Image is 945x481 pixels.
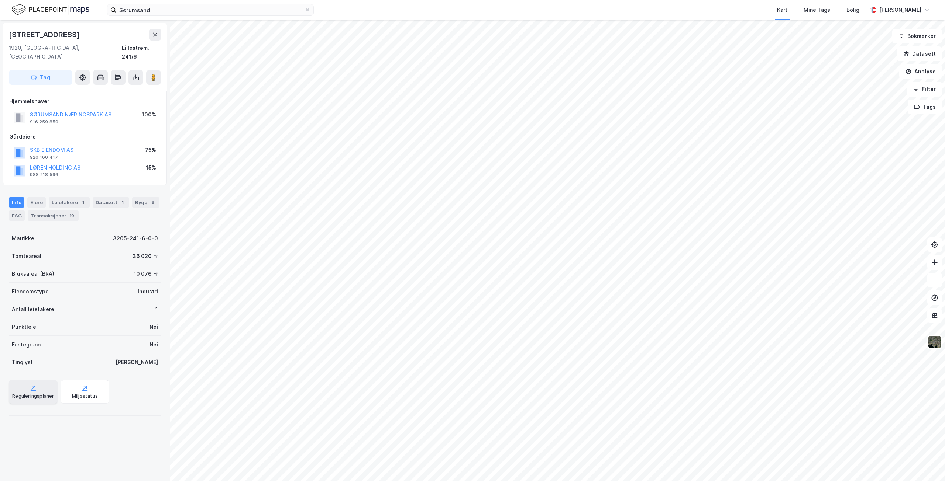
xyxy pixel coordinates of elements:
[897,46,942,61] button: Datasett
[908,446,945,481] iframe: Chat Widget
[12,323,36,331] div: Punktleie
[150,340,158,349] div: Nei
[68,212,76,219] div: 10
[908,100,942,114] button: Tags
[777,6,787,14] div: Kart
[9,97,161,106] div: Hjemmelshaver
[28,210,79,221] div: Transaksjoner
[12,3,89,16] img: logo.f888ab2527a4732fd821a326f86c7f29.svg
[12,393,54,399] div: Reguleringsplaner
[149,199,157,206] div: 8
[134,269,158,278] div: 10 076 ㎡
[908,446,945,481] div: Kontrollprogram for chat
[9,210,25,221] div: ESG
[113,234,158,243] div: 3205-241-6-0-0
[30,119,58,125] div: 916 259 859
[9,70,72,85] button: Tag
[899,64,942,79] button: Analyse
[133,252,158,261] div: 36 020 ㎡
[27,197,46,208] div: Eiere
[155,305,158,314] div: 1
[49,197,90,208] div: Leietakere
[9,132,161,141] div: Gårdeiere
[119,199,126,206] div: 1
[30,172,58,178] div: 988 218 596
[146,163,156,172] div: 15%
[145,146,156,154] div: 75%
[9,43,122,61] div: 1920, [GEOGRAPHIC_DATA], [GEOGRAPHIC_DATA]
[122,43,161,61] div: Lillestrøm, 241/6
[804,6,830,14] div: Mine Tags
[12,269,54,278] div: Bruksareal (BRA)
[142,110,156,119] div: 100%
[846,6,859,14] div: Bolig
[116,358,158,367] div: [PERSON_NAME]
[928,335,942,349] img: 9k=
[116,4,305,15] input: Søk på adresse, matrikkel, gårdeiere, leietakere eller personer
[9,197,24,208] div: Info
[72,393,98,399] div: Miljøstatus
[879,6,921,14] div: [PERSON_NAME]
[9,29,81,41] div: [STREET_ADDRESS]
[12,287,49,296] div: Eiendomstype
[12,340,41,349] div: Festegrunn
[79,199,87,206] div: 1
[93,197,129,208] div: Datasett
[892,29,942,43] button: Bokmerker
[12,305,54,314] div: Antall leietakere
[138,287,158,296] div: Industri
[12,252,41,261] div: Tomteareal
[150,323,158,331] div: Nei
[30,154,58,160] div: 920 160 417
[12,358,33,367] div: Tinglyst
[132,197,159,208] div: Bygg
[907,82,942,97] button: Filter
[12,234,36,243] div: Matrikkel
